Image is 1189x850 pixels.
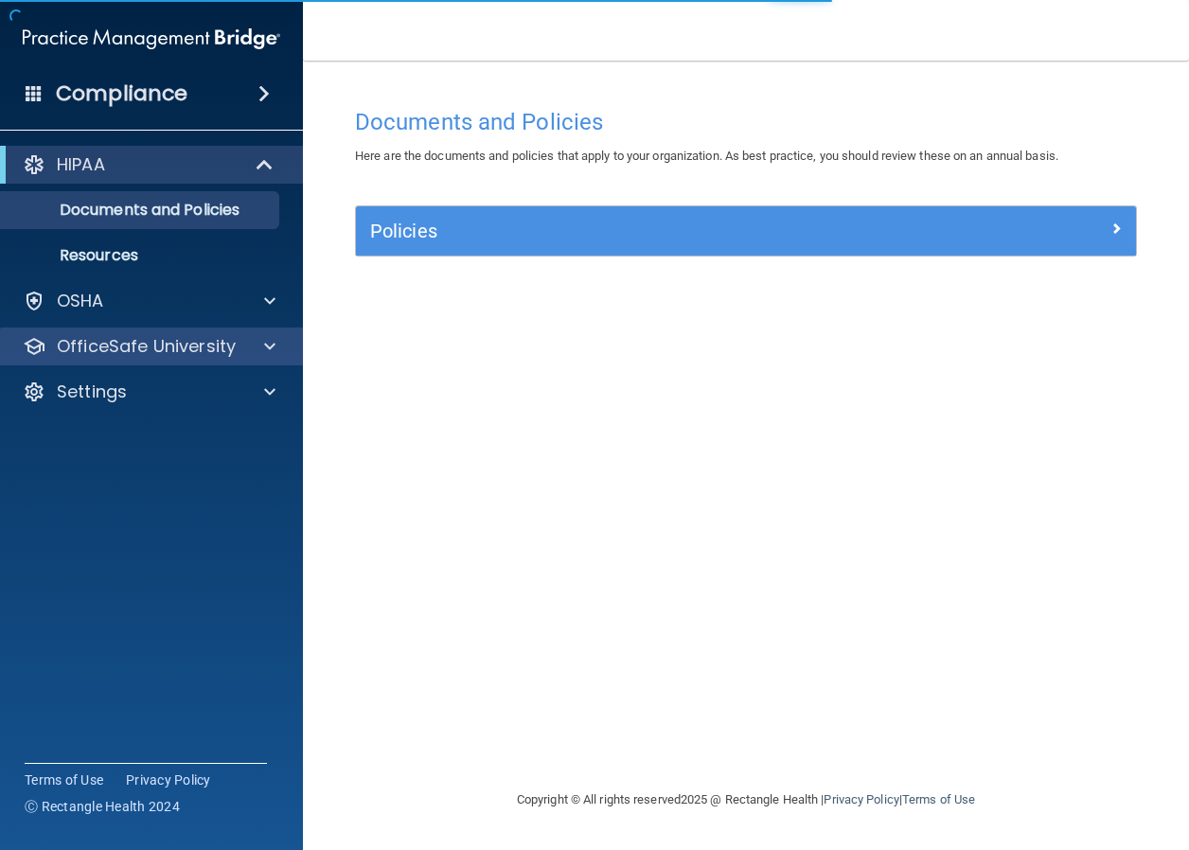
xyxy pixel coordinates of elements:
[56,80,187,107] h4: Compliance
[23,381,275,403] a: Settings
[57,381,127,403] p: Settings
[23,20,280,58] img: PMB logo
[824,792,898,806] a: Privacy Policy
[23,153,275,176] a: HIPAA
[57,335,236,358] p: OfficeSafe University
[355,110,1137,134] h4: Documents and Policies
[370,216,1122,246] a: Policies
[370,221,927,241] h5: Policies
[57,290,104,312] p: OSHA
[23,290,275,312] a: OSHA
[12,246,271,265] p: Resources
[57,153,105,176] p: HIPAA
[355,149,1058,163] span: Here are the documents and policies that apply to your organization. As best practice, you should...
[25,797,180,816] span: Ⓒ Rectangle Health 2024
[126,770,211,789] a: Privacy Policy
[902,792,975,806] a: Terms of Use
[400,770,1091,830] div: Copyright © All rights reserved 2025 @ Rectangle Health | |
[25,770,103,789] a: Terms of Use
[12,201,271,220] p: Documents and Policies
[23,335,275,358] a: OfficeSafe University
